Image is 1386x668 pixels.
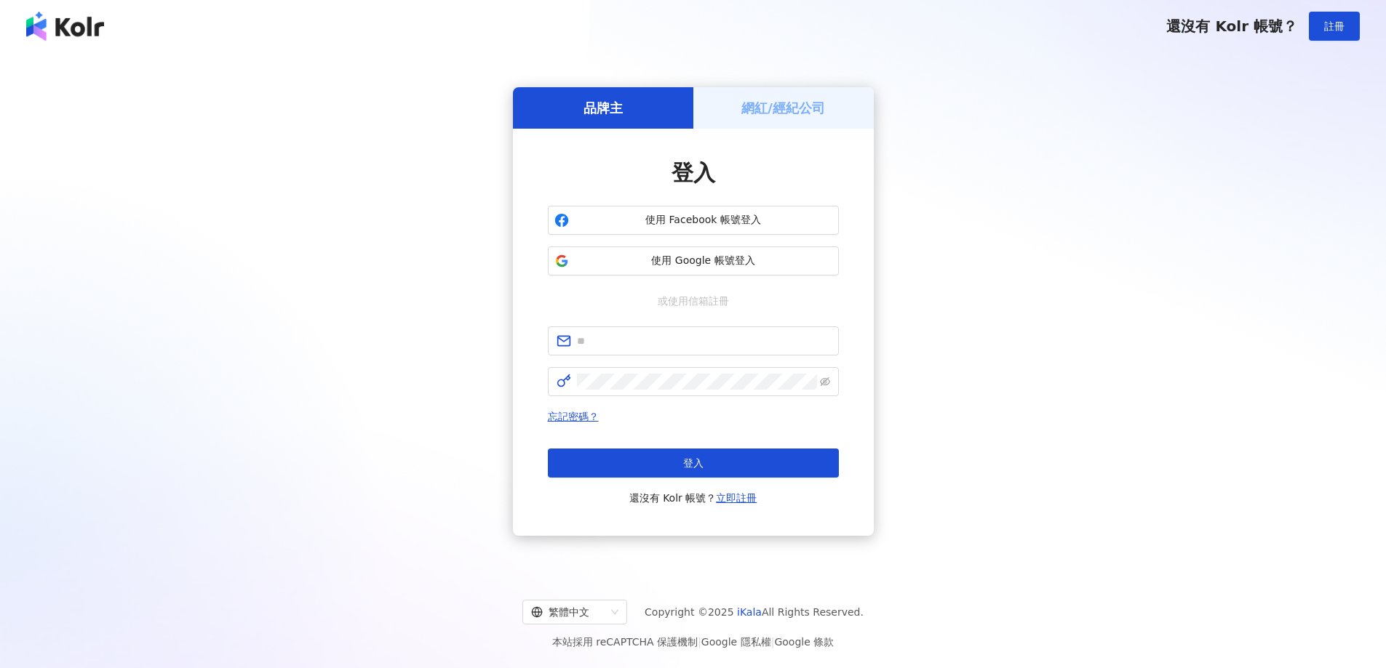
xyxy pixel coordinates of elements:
[701,636,771,648] a: Google 隱私權
[548,411,599,422] a: 忘記密碼？
[552,633,834,651] span: 本站採用 reCAPTCHA 保護機制
[741,99,825,117] h5: 網紅/經紀公司
[575,213,832,228] span: 使用 Facebook 帳號登入
[548,206,839,235] button: 使用 Facebook 帳號登入
[1166,17,1297,35] span: 還沒有 Kolr 帳號？
[548,448,839,478] button: 登入
[531,600,605,624] div: 繁體中文
[774,636,834,648] a: Google 條款
[645,603,864,621] span: Copyright © 2025 All Rights Reserved.
[672,160,715,185] span: 登入
[1324,20,1345,32] span: 註冊
[584,99,623,117] h5: 品牌主
[698,636,701,648] span: |
[716,492,757,504] a: 立即註冊
[683,457,704,469] span: 登入
[26,12,104,41] img: logo
[737,606,762,618] a: iKala
[771,636,775,648] span: |
[1309,12,1360,41] button: 註冊
[548,246,839,275] button: 使用 Google 帳號登入
[820,377,830,387] span: eye-invisible
[575,254,832,268] span: 使用 Google 帳號登入
[648,293,739,309] span: 或使用信箱註冊
[629,489,757,507] span: 還沒有 Kolr 帳號？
